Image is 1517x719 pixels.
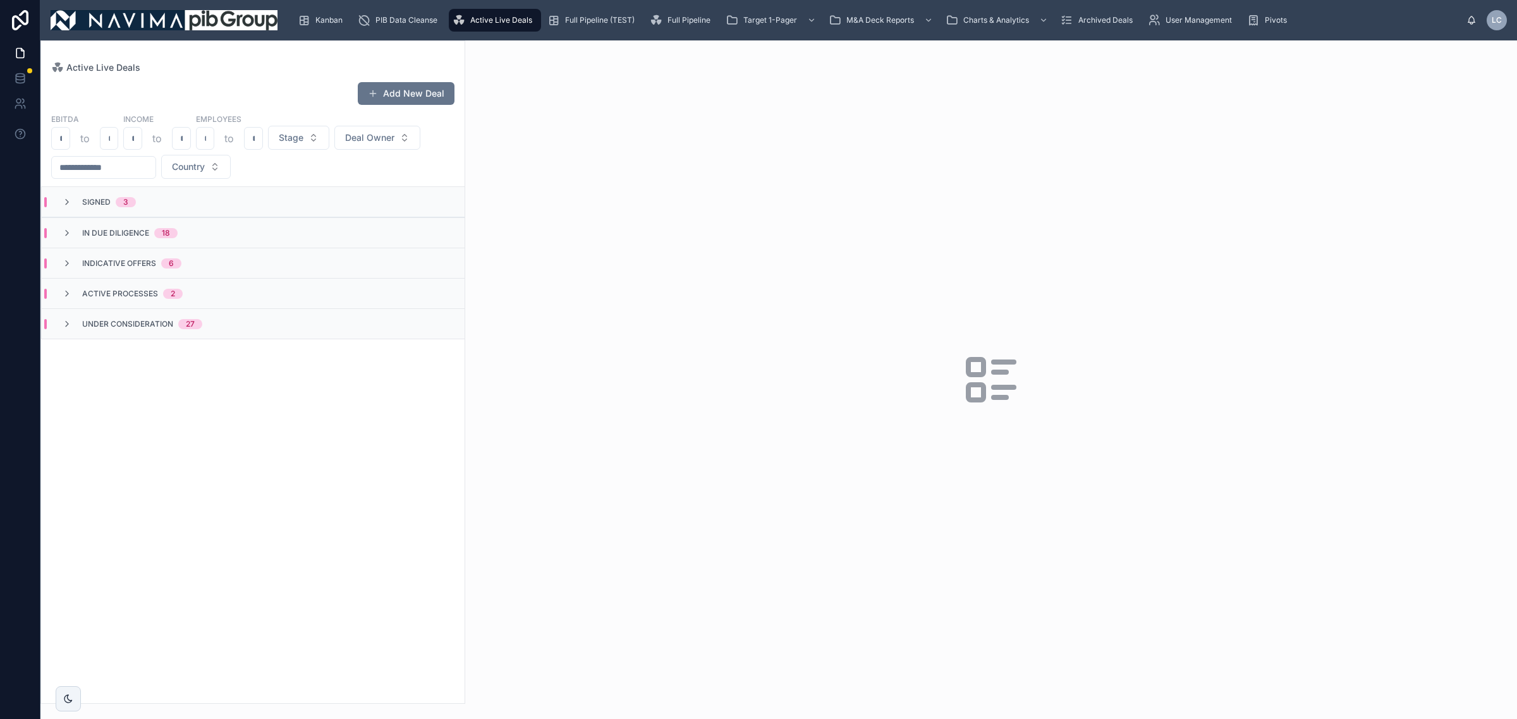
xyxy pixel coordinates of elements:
span: Indicative Offers [82,258,156,269]
span: Stage [279,131,303,144]
span: Active Live Deals [66,61,140,74]
span: LC [1492,15,1502,25]
a: Active Live Deals [449,9,541,32]
a: Charts & Analytics [942,9,1054,32]
label: Income [123,113,154,124]
a: Archived Deals [1057,9,1142,32]
div: 3 [123,197,128,207]
a: Target 1-Pager [722,9,822,32]
a: PIB Data Cleanse [354,9,446,32]
span: User Management [1166,15,1232,25]
span: In Due Diligence [82,228,149,238]
span: Target 1-Pager [743,15,797,25]
button: Select Button [334,126,420,150]
span: Full Pipeline (TEST) [565,15,635,25]
span: Archived Deals [1078,15,1133,25]
a: Active Live Deals [51,61,140,74]
div: 2 [171,289,175,299]
span: Deal Owner [345,131,394,144]
a: Full Pipeline [646,9,719,32]
a: Full Pipeline (TEST) [544,9,643,32]
span: PIB Data Cleanse [375,15,437,25]
span: Under Consideration [82,319,173,329]
span: Signed [82,197,111,207]
a: M&A Deck Reports [825,9,939,32]
span: Charts & Analytics [963,15,1029,25]
button: Add New Deal [358,82,454,105]
p: to [224,131,234,146]
span: Active Live Deals [470,15,532,25]
a: User Management [1144,9,1241,32]
p: to [80,131,90,146]
span: Active Processes [82,289,158,299]
a: Pivots [1243,9,1296,32]
p: to [152,131,162,146]
span: Country [172,160,205,173]
span: M&A Deck Reports [846,15,914,25]
button: Select Button [161,155,231,179]
img: App logo [51,10,277,30]
span: Pivots [1265,15,1287,25]
div: 18 [162,228,170,238]
button: Select Button [268,126,329,150]
span: Full Pipeline [667,15,710,25]
a: Kanban [294,9,351,32]
div: scrollable content [288,6,1466,34]
div: 6 [169,258,174,269]
label: Employees [196,113,241,124]
label: EBITDA [51,113,79,124]
div: 27 [186,319,195,329]
span: Kanban [315,15,343,25]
